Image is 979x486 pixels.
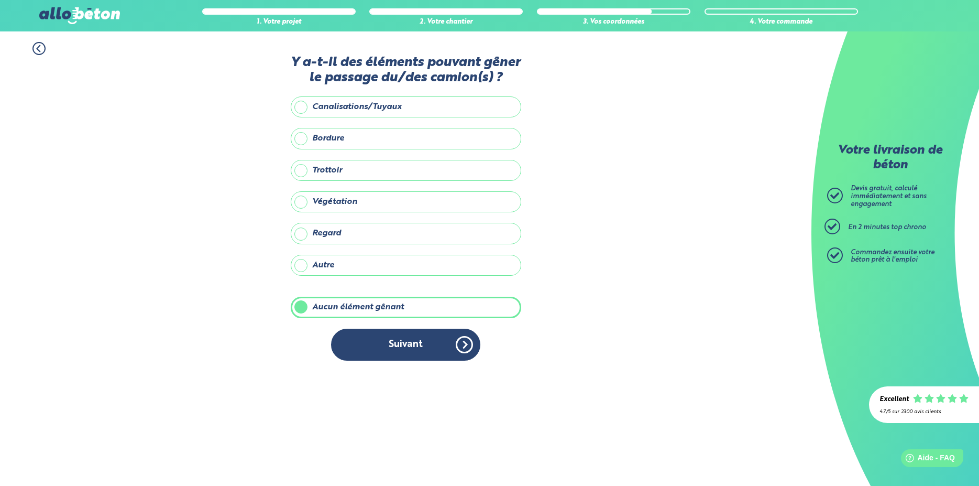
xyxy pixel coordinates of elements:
[705,18,858,26] div: 4. Votre commande
[886,445,967,474] iframe: Help widget launcher
[291,128,521,149] label: Bordure
[369,18,523,26] div: 2. Votre chantier
[291,96,521,117] label: Canalisations/Tuyaux
[291,191,521,212] label: Végétation
[291,297,521,318] label: Aucun élément gênant
[291,255,521,276] label: Autre
[39,7,120,24] img: allobéton
[537,18,690,26] div: 3. Vos coordonnées
[291,223,521,244] label: Regard
[291,160,521,181] label: Trottoir
[291,55,521,86] label: Y a-t-il des éléments pouvant gêner le passage du/des camion(s) ?
[202,18,356,26] div: 1. Votre projet
[331,329,480,361] button: Suivant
